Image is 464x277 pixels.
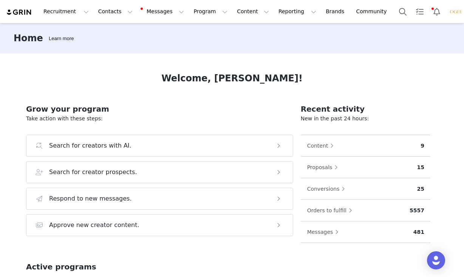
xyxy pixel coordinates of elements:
[411,3,428,20] a: Tasks
[301,103,430,115] h2: Recent activity
[428,3,445,20] button: Notifications
[49,194,132,203] h3: Respond to new messages.
[138,3,189,20] button: Messages
[26,135,293,157] button: Search for creators with AI.
[26,188,293,210] button: Respond to new messages.
[161,72,303,85] h1: Welcome, [PERSON_NAME]!
[417,163,424,171] p: 15
[307,204,356,216] button: Orders to fulfill
[307,161,342,173] button: Proposals
[410,207,424,215] p: 5557
[321,3,351,20] a: Brands
[94,3,137,20] button: Contacts
[26,214,293,236] button: Approve new creator content.
[421,142,424,150] p: 9
[427,251,445,269] div: Open Intercom Messenger
[49,141,131,150] h3: Search for creators with AI.
[14,31,43,45] h3: Home
[307,226,343,238] button: Messages
[301,115,430,123] p: New in the past 24 hours:
[49,221,139,230] h3: Approve new creator content.
[307,140,338,152] button: Content
[39,3,93,20] button: Recruitment
[352,3,395,20] a: Community
[189,3,232,20] button: Program
[47,35,75,42] div: Tooltip anchor
[274,3,321,20] button: Reporting
[26,261,96,272] h2: Active programs
[6,9,32,16] img: grin logo
[232,3,274,20] button: Content
[450,6,462,18] img: e7e4abd6-8155-450c-9b0f-ff2e38e699c8.png
[417,185,424,193] p: 25
[49,168,137,177] h3: Search for creator prospects.
[394,3,411,20] button: Search
[26,103,293,115] h2: Grow your program
[26,115,293,123] p: Take action with these steps:
[26,161,293,183] button: Search for creator prospects.
[307,183,349,195] button: Conversions
[413,228,424,236] p: 481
